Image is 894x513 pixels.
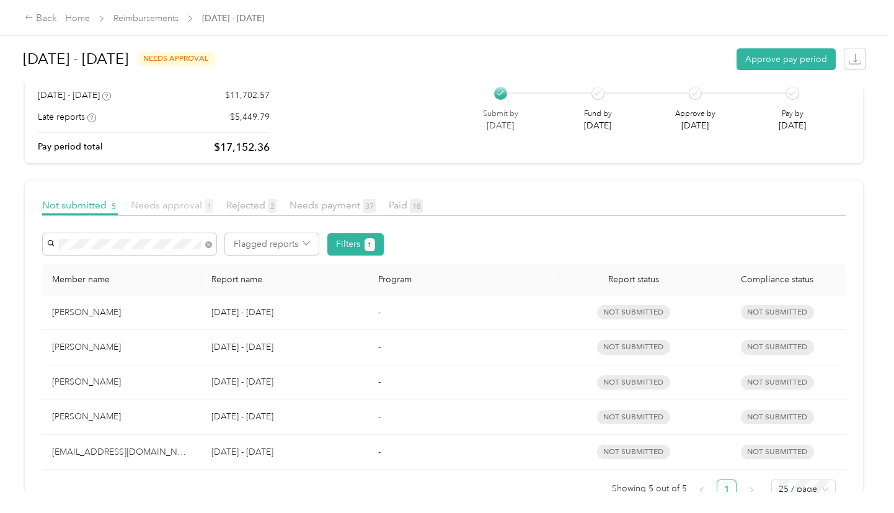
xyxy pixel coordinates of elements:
div: [PERSON_NAME] [52,306,192,319]
th: Program [368,264,558,295]
span: 1 [205,199,213,213]
span: Paid [389,199,423,211]
p: [DATE] - [DATE] [211,410,358,424]
span: Not submitted [741,305,814,319]
div: Member name [52,274,192,285]
span: Not submitted [741,410,814,424]
th: Report name [201,264,368,295]
p: Submit by [483,109,518,120]
li: Previous Page [692,480,712,499]
th: Member name [42,264,201,295]
span: Not submitted [741,375,814,390]
div: Back [25,11,57,26]
button: 1 [365,238,375,251]
td: - [368,365,558,400]
p: Pay by [779,109,806,120]
li: Next Page [741,480,761,499]
p: [DATE] [779,119,806,132]
span: 1 [368,239,371,251]
li: 1 [717,480,737,499]
span: Not submitted [42,199,118,211]
td: - [368,295,558,330]
span: Rejected [226,199,277,211]
button: Flagged reports [225,233,319,255]
p: [DATE] - [DATE] [211,341,358,354]
span: Report status [567,274,699,285]
td: - [368,330,558,365]
div: Late reports [38,110,96,123]
button: left [692,480,712,499]
p: Pay period total [38,140,103,153]
p: $17,152.36 [214,140,270,155]
span: [DATE] - [DATE] [202,12,264,25]
span: Not submitted [741,340,814,354]
span: 37 [363,199,376,213]
span: Compliance status [719,274,836,285]
p: $5,449.79 [230,110,270,123]
span: not submitted [597,340,670,354]
span: not submitted [597,410,670,424]
button: Filters1 [327,233,384,256]
span: Showing 5 out of 5 [612,480,687,498]
h1: [DATE] - [DATE] [23,44,128,74]
button: right [741,480,761,499]
span: 5 [109,199,118,213]
div: [PERSON_NAME] [52,375,192,389]
p: Approve by [675,109,715,120]
td: - [368,400,558,435]
span: 18 [410,199,423,213]
span: needs approval [137,51,215,66]
span: 2 [268,199,277,213]
button: Approve pay period [737,48,836,70]
p: [DATE] [584,119,612,132]
p: [DATE] - [DATE] [211,306,358,319]
p: [DATE] - [DATE] [211,375,358,389]
span: 25 / page [779,480,828,499]
span: Needs approval [131,199,213,211]
a: 1 [717,480,736,499]
span: Not submitted [741,445,814,459]
p: [DATE] [675,119,715,132]
p: [DATE] - [DATE] [211,445,358,459]
div: [PERSON_NAME] [52,410,192,424]
a: Home [66,13,90,24]
p: Fund by [584,109,612,120]
a: Reimbursements [113,13,179,24]
div: [EMAIL_ADDRESS][DOMAIN_NAME] [52,445,192,459]
span: not submitted [597,305,670,319]
iframe: Everlance-gr Chat Button Frame [825,444,894,513]
span: not submitted [597,445,670,459]
td: - [368,435,558,470]
span: left [698,486,706,494]
span: Needs payment [290,199,376,211]
div: [PERSON_NAME] [52,341,192,354]
span: not submitted [597,375,670,390]
p: [DATE] [483,119,518,132]
span: right [748,486,755,494]
div: Page Size [771,480,836,499]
